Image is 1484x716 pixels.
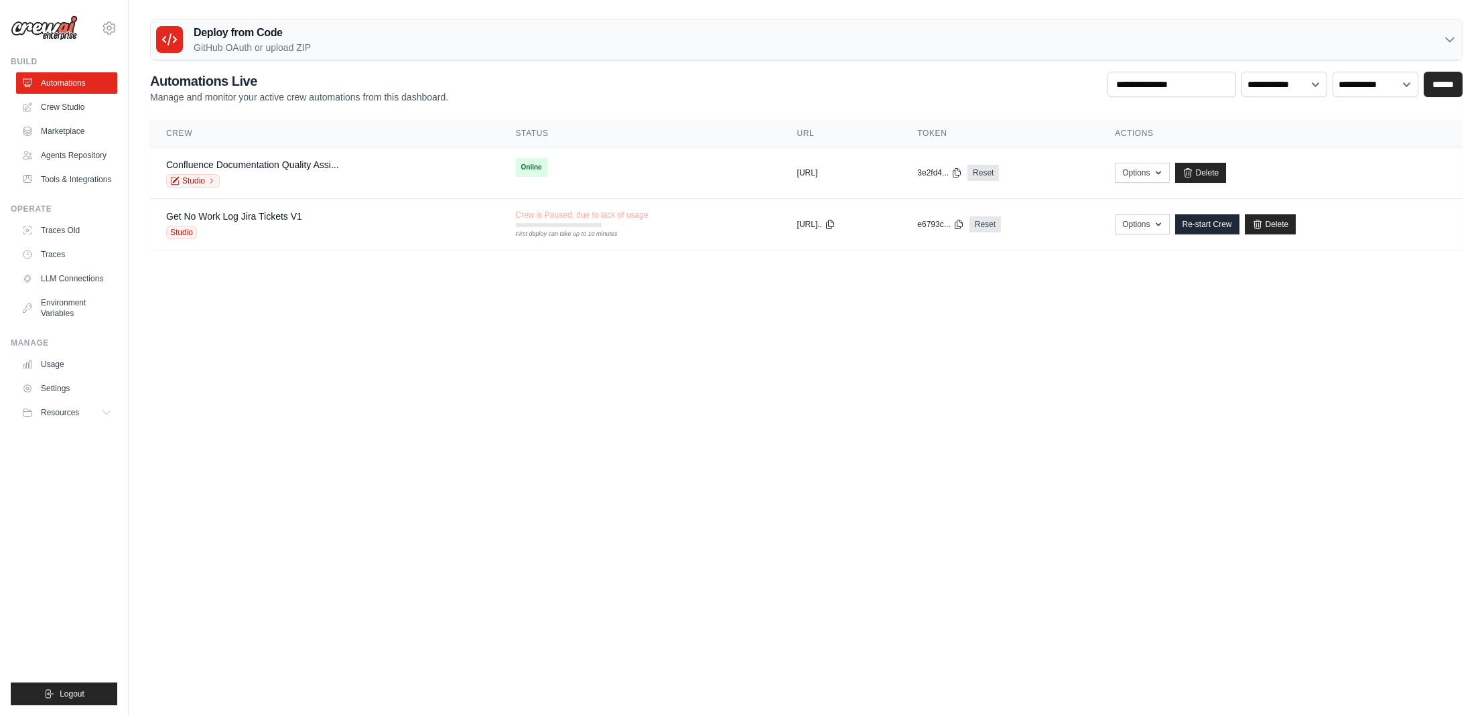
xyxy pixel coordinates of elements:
[1099,120,1463,147] th: Actions
[1115,163,1169,183] button: Options
[194,41,311,54] p: GitHub OAuth or upload ZIP
[11,683,117,705] button: Logout
[1175,214,1239,234] a: Re-start Crew
[11,56,117,67] div: Build
[60,689,84,699] span: Logout
[194,25,311,41] h3: Deploy from Code
[1245,214,1296,234] a: Delete
[150,90,448,104] p: Manage and monitor your active crew automations from this dashboard.
[11,204,117,214] div: Operate
[917,167,962,178] button: 3e2fd4...
[969,216,1001,232] a: Reset
[11,15,78,41] img: Logo
[166,159,339,170] a: Confluence Documentation Quality Assi...
[166,211,302,222] a: Get No Work Log Jira Tickets V1
[516,210,649,220] span: Crew is Paused, due to lack of usage
[16,244,117,265] a: Traces
[1175,163,1227,183] a: Delete
[901,120,1099,147] th: Token
[41,407,79,418] span: Resources
[16,220,117,241] a: Traces Old
[11,338,117,348] div: Manage
[16,96,117,118] a: Crew Studio
[967,165,999,181] a: Reset
[16,169,117,190] a: Tools & Integrations
[16,292,117,324] a: Environment Variables
[516,158,547,177] span: Online
[516,230,602,239] div: First deploy can take up to 10 minutes
[16,378,117,399] a: Settings
[16,145,117,166] a: Agents Repository
[781,120,902,147] th: URL
[16,72,117,94] a: Automations
[166,174,220,188] a: Studio
[917,219,963,230] button: e6793c...
[500,120,781,147] th: Status
[150,72,448,90] h2: Automations Live
[150,120,500,147] th: Crew
[16,354,117,375] a: Usage
[166,226,197,239] span: Studio
[16,121,117,142] a: Marketplace
[16,402,117,423] button: Resources
[1115,214,1169,234] button: Options
[16,268,117,289] a: LLM Connections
